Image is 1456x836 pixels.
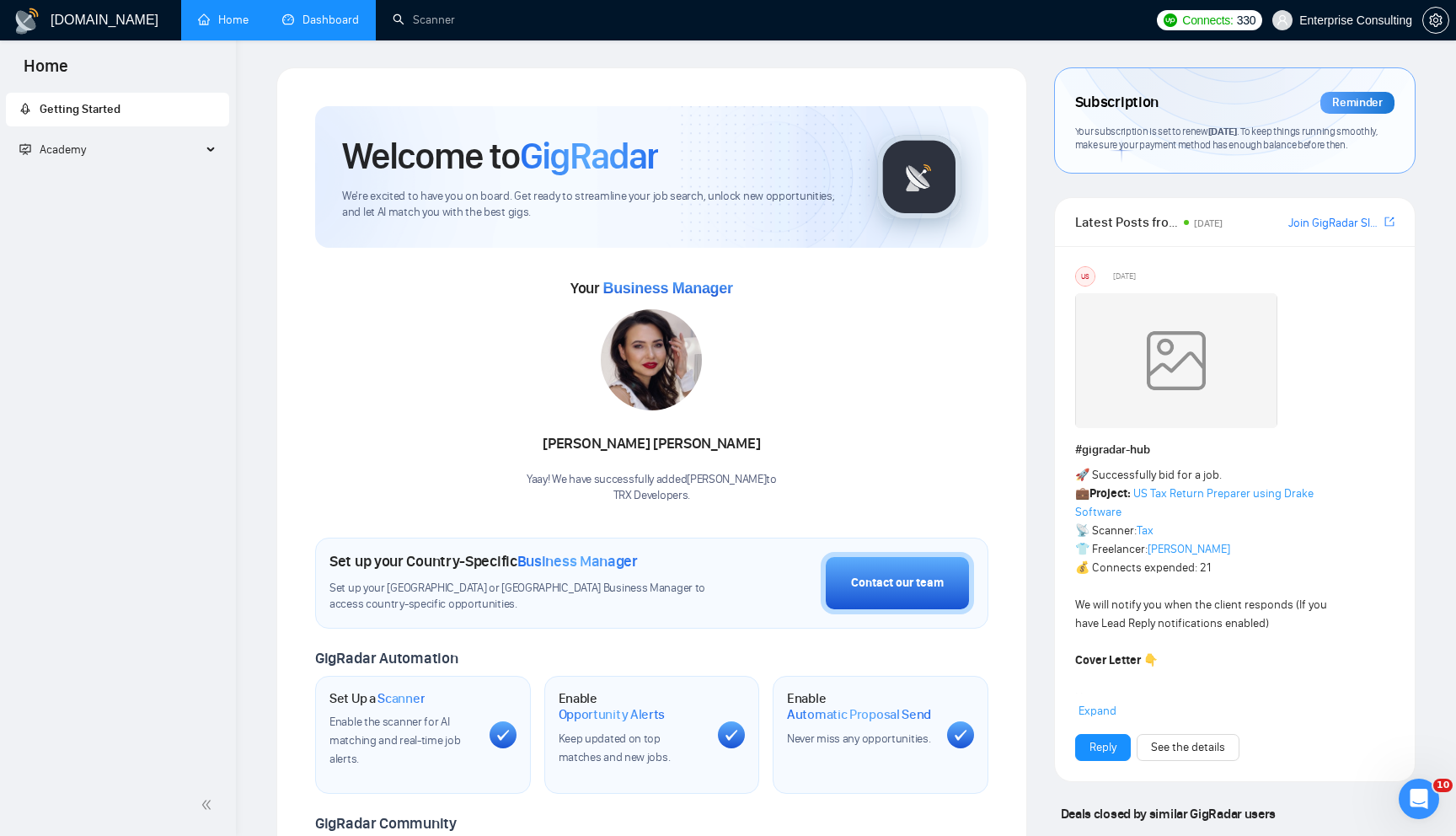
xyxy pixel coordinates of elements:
[601,309,702,410] img: 1687292848110-34.jpg
[342,133,658,179] h1: Welcome to
[1079,704,1116,718] span: Expand
[517,552,638,571] span: Business Manager
[1075,441,1394,459] h1: # gigradar-hub
[877,135,961,219] img: gigradar-logo.png
[1113,269,1136,284] span: [DATE]
[19,103,31,115] span: rocket
[1075,212,1179,233] span: Latest Posts from the GigRadar Community
[1076,267,1095,286] div: US
[19,142,86,157] span: Academy
[787,706,931,723] span: Automatic Proposal Send
[6,93,229,126] li: Getting Started
[602,280,732,297] span: Business Manager
[1422,13,1449,27] a: setting
[329,690,425,707] h1: Set Up a
[1384,214,1394,230] a: export
[1137,523,1154,538] a: Tax
[315,814,457,833] span: GigRadar Community
[1422,7,1449,34] button: setting
[1137,734,1239,761] button: See the details
[1182,11,1233,29] span: Connects:
[1399,779,1439,819] iframe: Intercom live chat
[520,133,658,179] span: GigRadar
[377,690,425,707] span: Scanner
[1208,125,1237,137] span: [DATE]
[1054,799,1282,828] span: Deals closed by similar GigRadar users
[329,581,716,613] span: Set up your [GEOGRAPHIC_DATA] or [GEOGRAPHIC_DATA] Business Manager to access country-specific op...
[1075,734,1131,761] button: Reply
[1075,486,1314,519] a: US Tax Return Preparer using Drake Software
[1089,738,1116,757] a: Reply
[787,690,934,723] h1: Enable
[559,690,705,723] h1: Enable
[342,189,850,221] span: We're excited to have you on board. Get ready to streamline your job search, unlock new opportuni...
[570,279,733,297] span: Your
[821,552,974,614] button: Contact our team
[1320,92,1394,114] div: Reminder
[19,143,31,155] span: fund-projection-screen
[1148,542,1230,556] a: [PERSON_NAME]
[329,552,638,571] h1: Set up your Country-Specific
[1151,738,1225,757] a: See the details
[1075,653,1158,667] strong: Cover Letter 👇
[40,142,86,157] span: Academy
[1423,13,1448,27] span: setting
[315,649,458,667] span: GigRadar Automation
[1277,14,1288,26] span: user
[198,13,249,27] a: homeHome
[329,715,460,766] span: Enable the scanner for AI matching and real-time job alerts.
[1089,486,1131,501] strong: Project:
[1075,88,1159,117] span: Subscription
[1237,11,1255,29] span: 330
[1194,217,1223,229] span: [DATE]
[527,430,777,458] div: [PERSON_NAME] [PERSON_NAME]
[1433,779,1453,792] span: 10
[1288,214,1381,233] a: Join GigRadar Slack Community
[1164,13,1177,27] img: upwork-logo.png
[282,13,359,27] a: dashboardDashboard
[851,574,944,592] div: Contact our team
[393,13,455,27] a: searchScanner
[787,731,930,746] span: Never miss any opportunities.
[1384,215,1394,228] span: export
[527,488,777,504] p: TRX Developers .
[1075,293,1277,428] img: weqQh+iSagEgQAAAABJRU5ErkJggg==
[1075,125,1378,152] span: Your subscription is set to renew . To keep things running smoothly, make sure your payment metho...
[559,706,666,723] span: Opportunity Alerts
[13,8,40,35] img: logo
[559,731,671,764] span: Keep updated on top matches and new jobs.
[10,54,82,89] span: Home
[527,472,777,504] div: Yaay! We have successfully added [PERSON_NAME] to
[40,102,120,116] span: Getting Started
[201,796,217,813] span: double-left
